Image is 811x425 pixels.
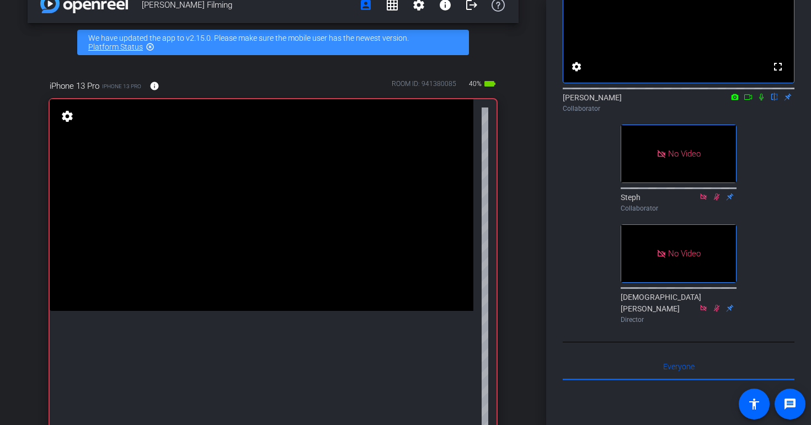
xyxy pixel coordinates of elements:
span: No Video [668,248,701,258]
mat-icon: message [783,397,797,411]
span: iPhone 13 Pro [50,80,99,92]
mat-icon: info [150,81,159,91]
div: We have updated the app to v2.15.0. Please make sure the mobile user has the newest version. [77,30,469,55]
mat-icon: flip [768,92,781,101]
div: Collaborator [621,203,737,213]
span: iPhone 13 Pro [102,82,141,90]
div: [DEMOGRAPHIC_DATA][PERSON_NAME] [621,292,737,325]
mat-icon: battery_std [483,77,497,90]
mat-icon: fullscreen [771,60,785,73]
div: Steph [621,192,737,213]
mat-icon: settings [570,60,583,73]
mat-icon: accessibility [748,397,761,411]
span: Everyone [663,363,695,370]
div: ROOM ID: 941380085 [392,79,456,95]
mat-icon: highlight_off [146,42,154,51]
a: Platform Status [88,42,143,51]
div: [PERSON_NAME] [563,92,794,114]
span: No Video [668,149,701,159]
div: Director [621,315,737,325]
div: Collaborator [563,104,794,114]
span: 40% [467,75,483,93]
mat-icon: settings [60,110,75,123]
